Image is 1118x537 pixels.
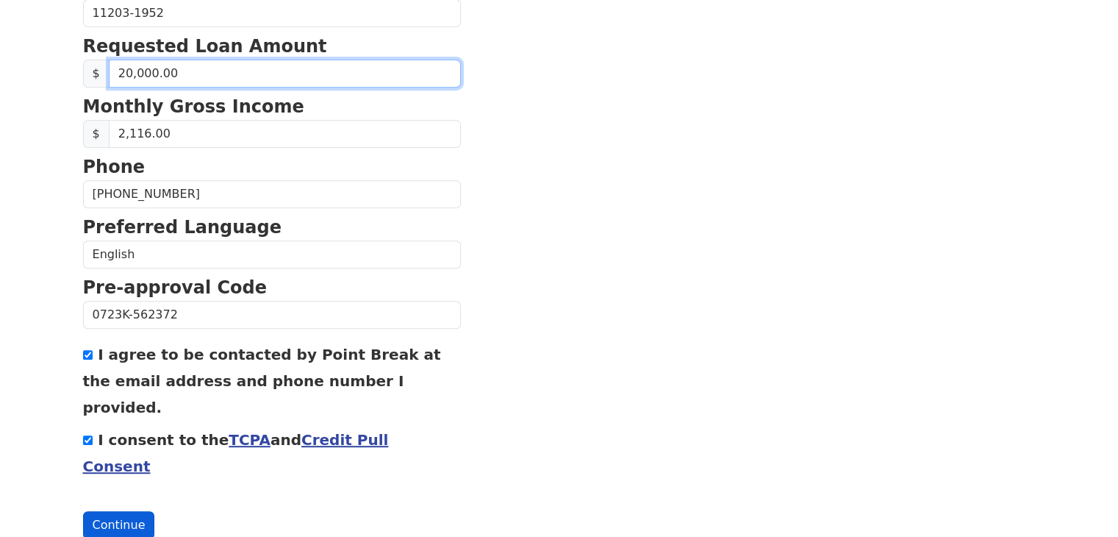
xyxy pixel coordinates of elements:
span: $ [83,60,110,88]
input: 0.00 [109,60,461,88]
p: Monthly Gross Income [83,93,461,120]
label: I agree to be contacted by Point Break at the email address and phone number I provided. [83,346,441,416]
input: Phone [83,180,461,208]
span: $ [83,120,110,148]
strong: Requested Loan Amount [83,36,327,57]
a: TCPA [229,431,270,449]
strong: Preferred Language [83,217,282,238]
input: Pre-approval Code [83,301,461,329]
label: I consent to the and [83,431,389,475]
input: Monthly Gross Income [109,120,461,148]
strong: Phone [83,157,146,177]
strong: Pre-approval Code [83,277,268,298]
